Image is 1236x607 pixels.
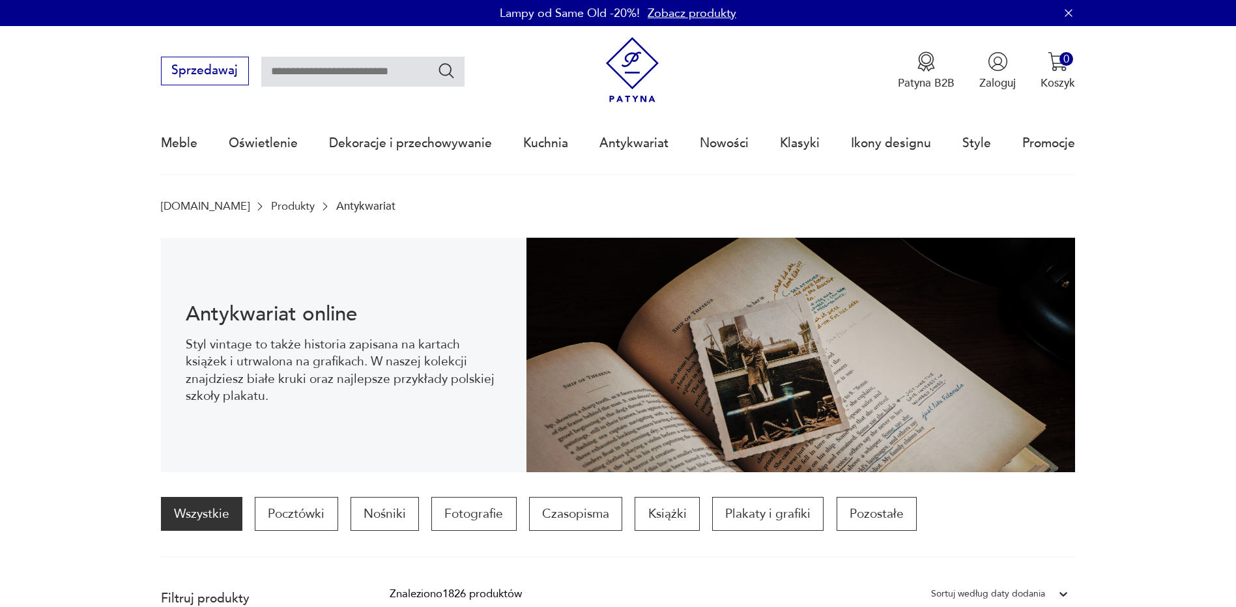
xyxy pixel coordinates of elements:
[962,113,991,173] a: Style
[161,57,249,85] button: Sprzedawaj
[979,51,1016,91] button: Zaloguj
[898,51,955,91] a: Ikona medaluPatyna B2B
[931,586,1045,602] div: Sortuj według daty dodania
[229,113,298,173] a: Oświetlenie
[390,586,522,602] div: Znaleziono 1826 produktów
[255,497,338,531] a: Pocztówki
[523,113,568,173] a: Kuchnia
[186,336,502,405] p: Styl vintage to także historia zapisana na kartach książek i utrwalona na grafikach. W naszej kol...
[329,113,492,173] a: Dekoracje i przechowywanie
[837,497,917,531] a: Pozostałe
[916,51,936,72] img: Ikona medalu
[898,51,955,91] button: Patyna B2B
[161,113,197,173] a: Meble
[161,66,249,77] a: Sprzedawaj
[712,497,824,531] a: Plakaty i grafiki
[186,305,502,324] h1: Antykwariat online
[271,200,315,212] a: Produkty
[526,238,1075,472] img: c8a9187830f37f141118a59c8d49ce82.jpg
[635,497,699,531] a: Książki
[898,76,955,91] p: Patyna B2B
[1059,52,1073,66] div: 0
[979,76,1016,91] p: Zaloguj
[161,497,242,531] a: Wszystkie
[599,37,665,103] img: Patyna - sklep z meblami i dekoracjami vintage
[161,590,352,607] p: Filtruj produkty
[648,5,736,21] a: Zobacz produkty
[851,113,931,173] a: Ikony designu
[351,497,419,531] a: Nośniki
[529,497,622,531] a: Czasopisma
[700,113,749,173] a: Nowości
[988,51,1008,72] img: Ikonka użytkownika
[780,113,820,173] a: Klasyki
[1041,51,1075,91] button: 0Koszyk
[336,200,395,212] p: Antykwariat
[599,113,668,173] a: Antykwariat
[500,5,640,21] p: Lampy od Same Old -20%!
[1048,51,1068,72] img: Ikona koszyka
[437,61,456,80] button: Szukaj
[1041,76,1075,91] p: Koszyk
[161,200,250,212] a: [DOMAIN_NAME]
[1022,113,1075,173] a: Promocje
[431,497,516,531] a: Fotografie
